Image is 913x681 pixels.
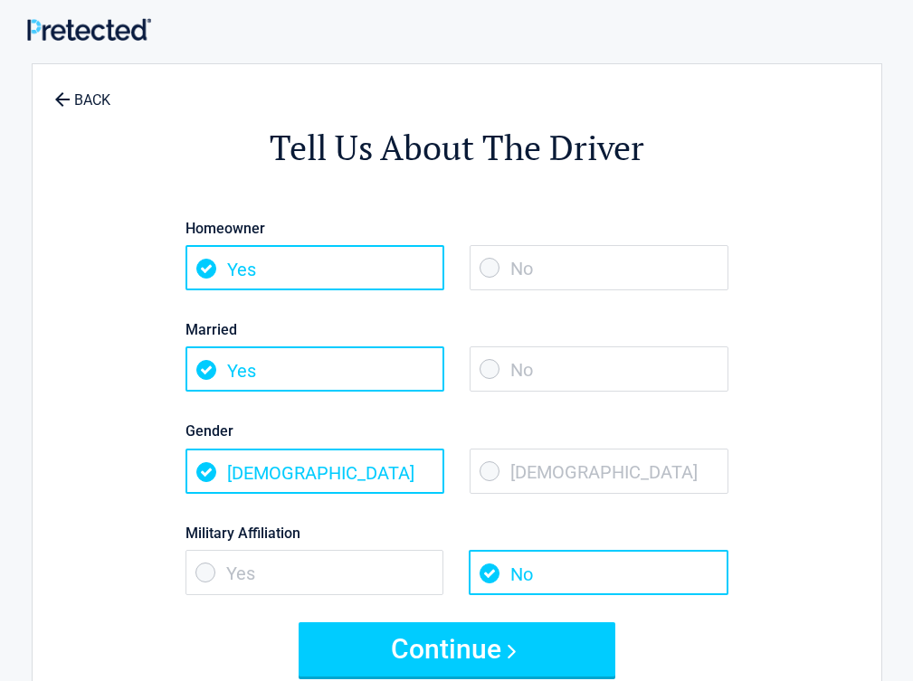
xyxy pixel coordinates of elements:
img: Main Logo [27,18,151,41]
button: Continue [299,622,615,676]
span: Yes [185,245,444,290]
span: No [470,245,728,290]
span: Yes [185,550,444,595]
label: Military Affiliation [185,521,728,545]
a: BACK [51,76,114,108]
span: No [470,346,728,392]
label: Homeowner [185,216,728,241]
label: Gender [185,419,728,443]
label: Married [185,317,728,342]
h2: Tell Us About The Driver [132,125,782,171]
span: Yes [185,346,444,392]
span: [DEMOGRAPHIC_DATA] [470,449,728,494]
span: [DEMOGRAPHIC_DATA] [185,449,444,494]
span: No [469,550,728,595]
